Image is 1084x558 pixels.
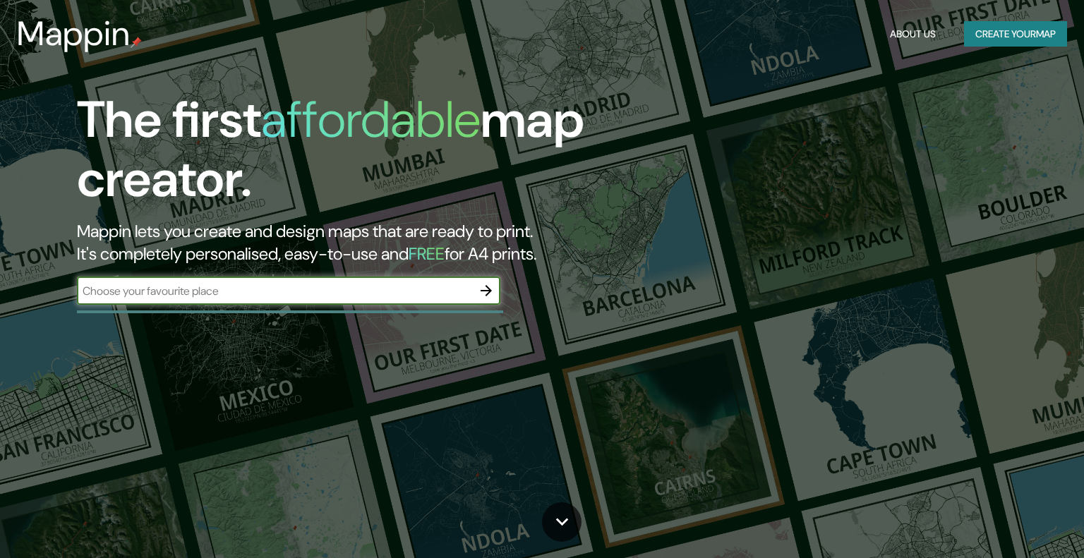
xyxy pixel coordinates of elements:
[964,21,1067,47] button: Create yourmap
[17,14,131,54] h3: Mappin
[77,90,619,220] h1: The first map creator.
[77,283,472,299] input: Choose your favourite place
[261,87,481,152] h1: affordable
[77,220,619,265] h2: Mappin lets you create and design maps that are ready to print. It's completely personalised, eas...
[131,37,142,48] img: mappin-pin
[409,243,445,265] h5: FREE
[884,21,941,47] button: About Us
